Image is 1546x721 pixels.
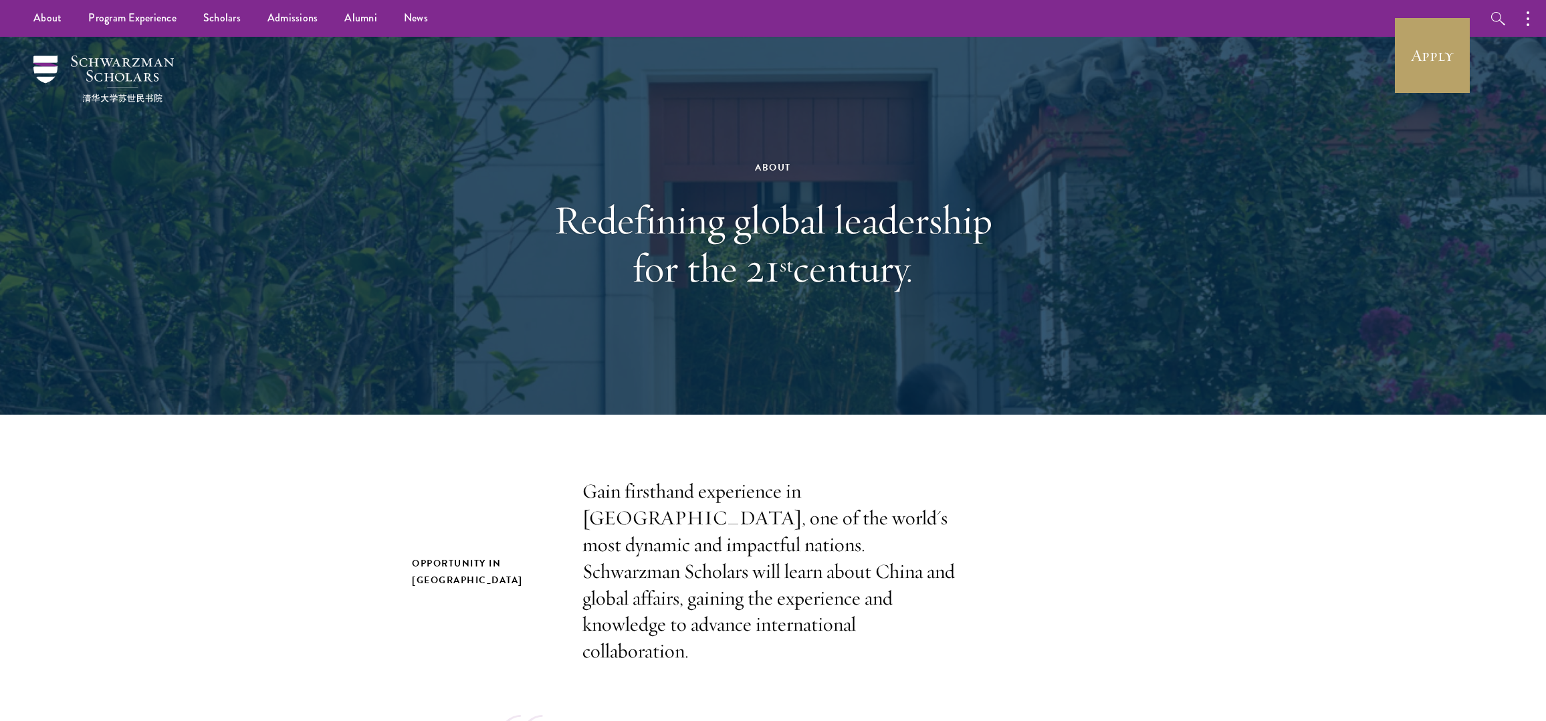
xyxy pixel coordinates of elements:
a: Apply [1395,18,1470,93]
sup: st [780,252,793,278]
div: About [542,159,1004,176]
h1: Redefining global leadership for the 21 century. [542,196,1004,292]
h2: Opportunity in [GEOGRAPHIC_DATA] [412,555,556,589]
p: Gain firsthand experience in [GEOGRAPHIC_DATA], one of the world's most dynamic and impactful nat... [582,478,964,665]
img: Schwarzman Scholars [33,56,174,102]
